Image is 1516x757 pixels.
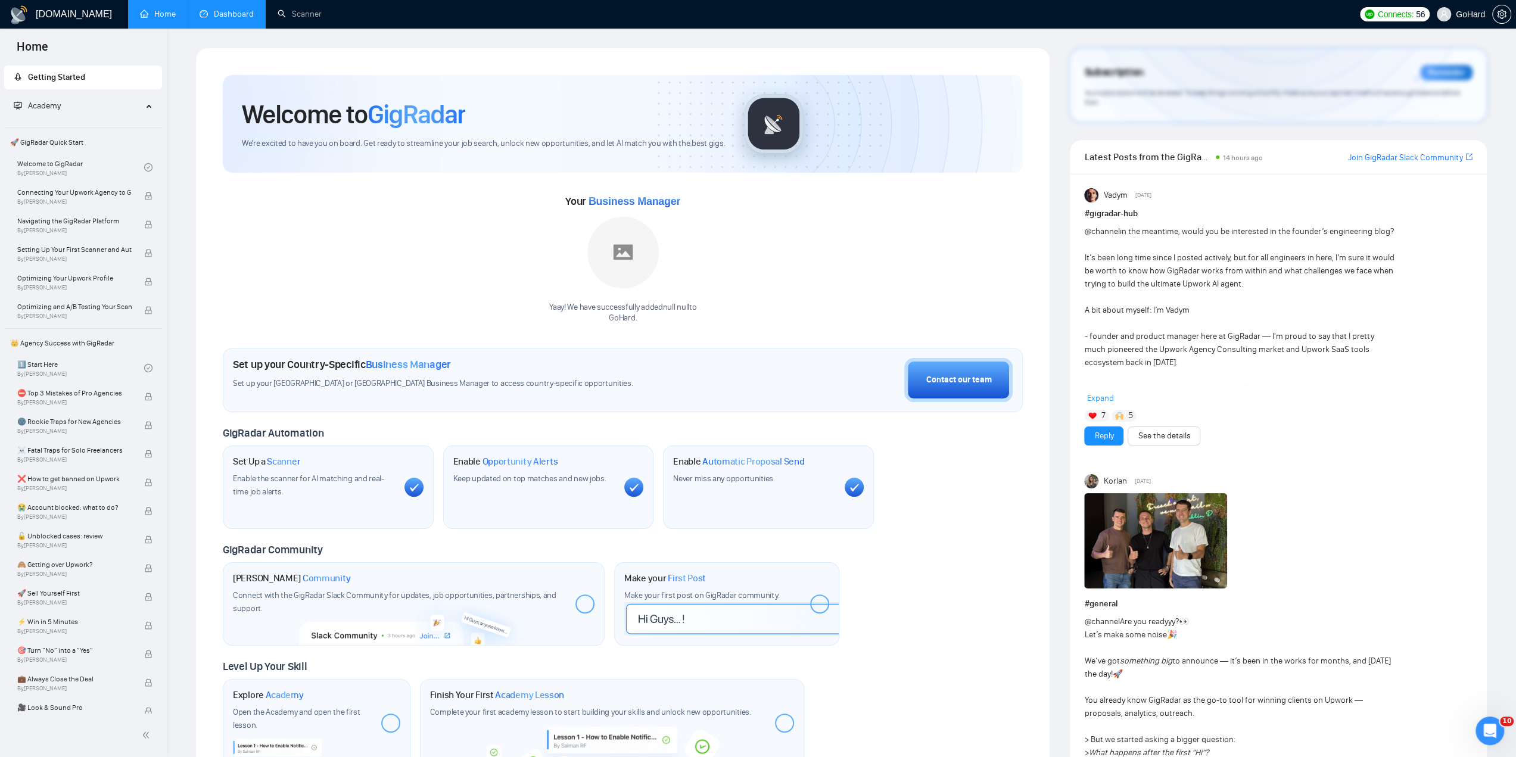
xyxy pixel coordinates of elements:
[17,702,132,714] span: 🎥 Look & Sound Pro
[17,387,132,399] span: ⛔ Top 3 Mistakes of Pro Agencies
[233,378,701,390] span: Set up your [GEOGRAPHIC_DATA] or [GEOGRAPHIC_DATA] Business Manager to access country-specific op...
[14,101,61,111] span: Academy
[1492,5,1511,24] button: setting
[482,456,558,468] span: Opportunity Alerts
[4,66,162,89] li: Getting Started
[144,220,152,229] span: lock
[668,572,706,584] span: First Post
[17,215,132,227] span: Navigating the GigRadar Platform
[1084,226,1119,236] span: @channel
[17,416,132,428] span: 🌚 Rookie Traps for New Agencies
[1084,225,1394,487] div: in the meantime, would you be interested in the founder’s engineering blog? It’s been long time s...
[17,673,132,685] span: 💼 Always Close the Deal
[453,456,558,468] h1: Enable
[17,616,132,628] span: ⚡ Win in 5 Minutes
[1420,65,1473,80] div: Reminder
[1087,393,1113,403] span: Expand
[1084,188,1098,203] img: Vadym
[17,559,132,571] span: 🙈 Getting over Upwork?
[1101,410,1106,422] span: 7
[28,72,85,82] span: Getting Started
[17,571,132,578] span: By [PERSON_NAME]
[200,9,254,19] a: dashboardDashboard
[17,154,144,180] a: Welcome to GigRadarBy[PERSON_NAME]
[1493,10,1511,19] span: setting
[1378,8,1414,21] span: Connects:
[144,306,152,314] span: lock
[144,249,152,257] span: lock
[144,192,152,200] span: lock
[565,195,680,208] span: Your
[267,456,300,468] span: Scanner
[17,501,132,513] span: 😭 Account blocked: what to do?
[1084,63,1143,83] span: Subscription
[17,227,132,234] span: By [PERSON_NAME]
[1223,154,1263,162] span: 14 hours ago
[17,301,132,313] span: Optimizing and A/B Testing Your Scanner for Better Results
[17,198,132,205] span: By [PERSON_NAME]
[1500,716,1514,726] span: 10
[144,163,152,172] span: check-circle
[233,358,451,371] h1: Set up your Country-Specific
[17,399,132,406] span: By [PERSON_NAME]
[144,650,152,658] span: lock
[1084,88,1459,107] span: Your subscription will be renewed. To keep things running smoothly, make sure your payment method...
[1178,616,1188,627] span: 👀
[278,9,322,19] a: searchScanner
[144,535,152,544] span: lock
[17,256,132,263] span: By [PERSON_NAME]
[144,421,152,429] span: lock
[233,473,384,497] span: Enable the scanner for AI matching and real-time job alerts.
[1084,207,1473,220] h1: # gigradar-hub
[144,392,152,401] span: lock
[142,729,154,741] span: double-left
[1084,474,1098,488] img: Korlan
[366,358,451,371] span: Business Manager
[144,564,152,572] span: lock
[14,73,22,81] span: rocket
[17,530,132,542] span: 🔓 Unblocked cases: review
[17,456,132,463] span: By [PERSON_NAME]
[144,621,152,630] span: lock
[242,98,465,130] h1: Welcome to
[624,590,779,600] span: Make your first post on GigRadar community.
[242,138,725,149] span: We're excited to have you on board. Get ready to streamline your job search, unlock new opportuni...
[673,456,804,468] h1: Enable
[1128,426,1200,446] button: See the details
[144,478,152,487] span: lock
[1084,493,1227,588] img: F09K6TKUH8F-1760013141754.jpg
[223,543,323,556] span: GigRadar Community
[368,98,465,130] span: GigRadar
[589,195,680,207] span: Business Manager
[1128,410,1133,422] span: 5
[673,473,774,484] span: Never miss any opportunities.
[17,485,132,492] span: By [PERSON_NAME]
[223,660,307,673] span: Level Up Your Skill
[1492,10,1511,19] a: setting
[702,456,804,468] span: Automatic Proposal Send
[17,473,132,485] span: ❌ How to get banned on Upwork
[17,186,132,198] span: Connecting Your Upwork Agency to GigRadar
[1119,656,1172,666] em: something big
[1104,475,1127,488] span: Korlan
[1088,412,1097,420] img: ❤️
[266,689,304,701] span: Academy
[17,313,132,320] span: By [PERSON_NAME]
[300,590,528,645] img: slackcommunity-bg.png
[5,331,161,355] span: 👑 Agency Success with GigRadar
[453,473,606,484] span: Keep updated on top matches and new jobs.
[233,689,304,701] h1: Explore
[624,572,706,584] h1: Make your
[10,5,29,24] img: logo
[223,426,323,440] span: GigRadar Automation
[144,707,152,715] span: lock
[495,689,564,701] span: Academy Lesson
[1094,429,1113,443] a: Reply
[28,101,61,111] span: Academy
[904,358,1013,402] button: Contact our team
[744,94,804,154] img: gigradar-logo.png
[17,355,144,381] a: 1️⃣ Start HereBy[PERSON_NAME]
[549,302,696,325] div: Yaay! We have successfully added null null to
[17,284,132,291] span: By [PERSON_NAME]
[144,507,152,515] span: lock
